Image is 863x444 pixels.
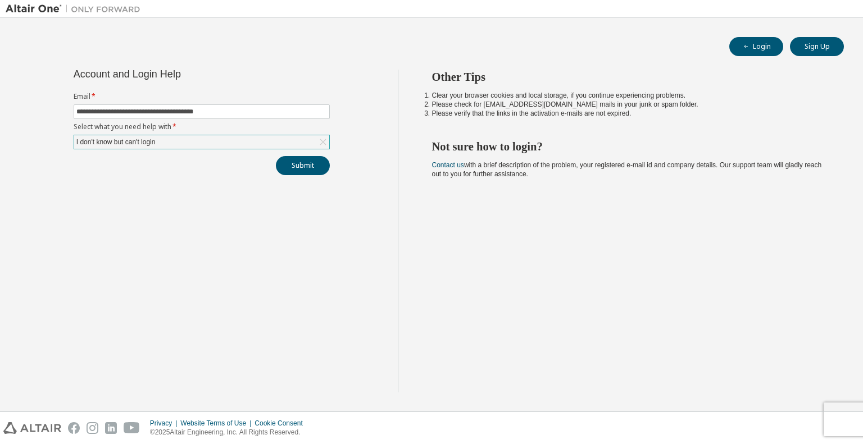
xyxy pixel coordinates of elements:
div: Account and Login Help [74,70,279,79]
h2: Other Tips [432,70,824,84]
div: Website Terms of Use [180,419,255,428]
div: Privacy [150,419,180,428]
button: Sign Up [790,37,844,56]
label: Email [74,92,330,101]
div: Cookie Consent [255,419,309,428]
label: Select what you need help with [74,122,330,131]
li: Please verify that the links in the activation e-mails are not expired. [432,109,824,118]
span: with a brief description of the problem, your registered e-mail id and company details. Our suppo... [432,161,822,178]
li: Please check for [EMAIL_ADDRESS][DOMAIN_NAME] mails in your junk or spam folder. [432,100,824,109]
a: Contact us [432,161,464,169]
img: linkedin.svg [105,422,117,434]
h2: Not sure how to login? [432,139,824,154]
button: Login [729,37,783,56]
img: youtube.svg [124,422,140,434]
button: Submit [276,156,330,175]
img: Altair One [6,3,146,15]
div: I don't know but can't login [74,135,329,149]
img: facebook.svg [68,422,80,434]
li: Clear your browser cookies and local storage, if you continue experiencing problems. [432,91,824,100]
img: instagram.svg [87,422,98,434]
img: altair_logo.svg [3,422,61,434]
p: © 2025 Altair Engineering, Inc. All Rights Reserved. [150,428,310,437]
div: I don't know but can't login [75,136,157,148]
